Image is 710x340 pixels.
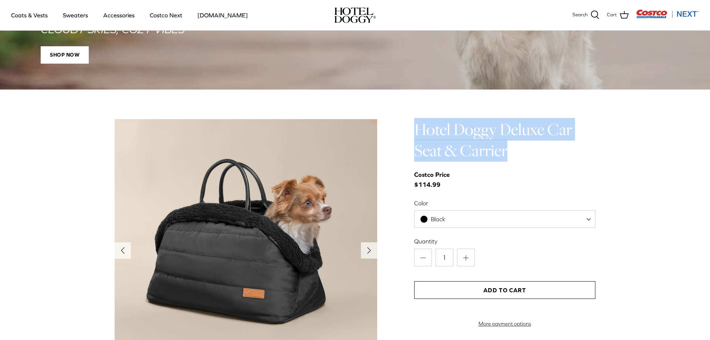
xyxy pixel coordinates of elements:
[415,215,460,223] span: Black
[607,11,617,19] span: Cart
[414,170,450,180] div: Costco Price
[414,281,595,299] button: Add to Cart
[414,321,595,327] a: More payment options
[414,170,457,190] span: $114.99
[636,9,699,18] img: Costco Next
[4,3,54,28] a: Coats & Vests
[436,249,453,266] input: Quantity
[334,7,376,23] a: hoteldoggy.com hoteldoggycom
[41,23,185,36] em: CLOUDY SKIES, COZY VIBES
[191,3,254,28] a: [DOMAIN_NAME]
[414,119,595,161] h1: Hotel Doggy Deluxe Car Seat & Carrier
[414,237,595,245] label: Quantity
[334,7,376,23] img: hoteldoggycom
[431,216,445,222] span: Black
[361,242,377,259] button: Next
[572,11,588,19] span: Search
[97,3,141,28] a: Accessories
[41,46,89,64] span: SHOP NOW
[607,10,629,20] a: Cart
[56,3,95,28] a: Sweaters
[143,3,189,28] a: Costco Next
[572,10,599,20] a: Search
[414,199,595,207] label: Color
[636,14,699,20] a: Visit Costco Next
[115,242,131,259] button: Previous
[414,210,595,228] span: Black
